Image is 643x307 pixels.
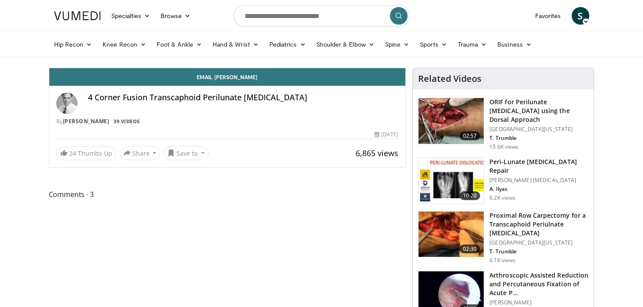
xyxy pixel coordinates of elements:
[234,5,410,26] input: Search topics, interventions
[418,211,588,264] a: 02:30 Proximal Row Carpectomy for a Transcaphoid Periulnate [MEDICAL_DATA] [GEOGRAPHIC_DATA][US_S...
[418,73,481,84] h4: Related Videos
[106,7,156,25] a: Specialties
[49,36,98,53] a: Hip Recon
[375,131,398,139] div: [DATE]
[492,36,537,53] a: Business
[151,36,207,53] a: Foot & Ankle
[489,135,588,142] p: T. Trumble
[572,7,589,25] a: S
[380,36,415,53] a: Spine
[56,93,77,114] img: Avatar
[88,93,399,102] h4: 4 Corner Fusion Transcaphoid Perilunate [MEDICAL_DATA]
[418,98,588,150] a: 02:57 ORIF for Perilunate [MEDICAL_DATA] using the Dorsal Approach [GEOGRAPHIC_DATA][US_STATE] T....
[489,239,588,246] p: [GEOGRAPHIC_DATA][US_STATE]
[56,146,116,160] a: 24 Thumbs Up
[489,186,588,193] p: A. Ilyas
[489,211,588,238] h3: Proximal Row Carpectomy for a Transcaphoid Periulnate [MEDICAL_DATA]
[56,117,399,125] div: By
[418,157,588,204] a: 10:20 Peri-Lunate [MEDICAL_DATA] Repair [PERSON_NAME] [MEDICAL_DATA] A. Ilyas 6.2K views
[54,11,101,20] img: VuMedi Logo
[489,157,588,175] h3: Peri-Lunate [MEDICAL_DATA] Repair
[489,177,588,184] p: [PERSON_NAME] [MEDICAL_DATA]
[415,36,452,53] a: Sports
[459,132,481,140] span: 02:57
[489,143,518,150] p: 15.6K views
[489,248,588,255] p: T. Trumble
[63,117,110,125] a: [PERSON_NAME]
[111,117,143,125] a: 39 Videos
[49,68,406,86] a: Email [PERSON_NAME]
[97,36,151,53] a: Knee Recon
[207,36,264,53] a: Hand & Wrist
[356,148,398,158] span: 6,865 views
[164,146,209,160] button: Save to
[49,189,406,200] span: Comments 3
[489,126,588,133] p: [GEOGRAPHIC_DATA][US_STATE]
[452,36,492,53] a: Trauma
[489,299,588,306] p: [PERSON_NAME]
[489,257,515,264] p: 6.1K views
[489,271,588,297] h3: Arthroscopic Assisted Reduction and Percutaneous Fixation of Acute P…
[489,194,515,201] p: 6.2K views
[120,146,161,160] button: Share
[459,245,481,253] span: 02:30
[155,7,196,25] a: Browse
[419,158,484,204] img: c1bfbbfa-d817-4968-9dad-0f41b0b7cc34.150x105_q85_crop-smart_upscale.jpg
[530,7,566,25] a: Favorites
[419,212,484,257] img: Picture_5_5_3.png.150x105_q85_crop-smart_upscale.jpg
[264,36,311,53] a: Pediatrics
[489,98,588,124] h3: ORIF for Perilunate [MEDICAL_DATA] using the Dorsal Approach
[419,98,484,144] img: bf3337b0-582c-4dd6-bf6c-db1afff2545b.150x105_q85_crop-smart_upscale.jpg
[69,149,76,157] span: 24
[311,36,380,53] a: Shoulder & Elbow
[459,191,481,200] span: 10:20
